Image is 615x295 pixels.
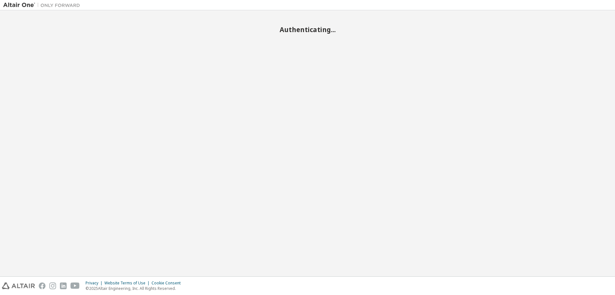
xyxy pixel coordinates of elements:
div: Website Terms of Use [104,281,152,286]
img: Altair One [3,2,83,8]
div: Privacy [86,281,104,286]
p: © 2025 Altair Engineering, Inc. All Rights Reserved. [86,286,184,291]
img: linkedin.svg [60,282,67,289]
img: instagram.svg [49,282,56,289]
div: Cookie Consent [152,281,184,286]
h2: Authenticating... [3,25,612,34]
img: facebook.svg [39,282,45,289]
img: altair_logo.svg [2,282,35,289]
img: youtube.svg [70,282,80,289]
